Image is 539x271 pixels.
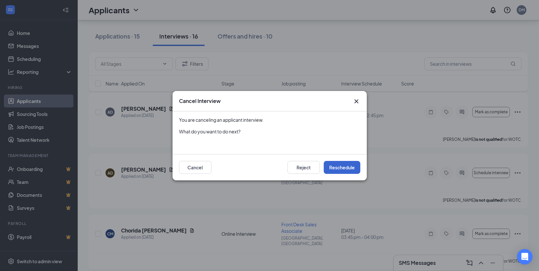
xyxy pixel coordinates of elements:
[179,97,221,105] h3: Cancel Interview
[353,97,360,105] button: Close
[179,161,211,174] button: Cancel
[517,249,533,265] div: Open Intercom Messenger
[287,161,320,174] button: Reject
[179,117,360,123] div: You are canceling an applicant interview.
[353,97,360,105] svg: Cross
[324,161,360,174] button: Reschedule
[179,128,360,135] div: What do you want to do next?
